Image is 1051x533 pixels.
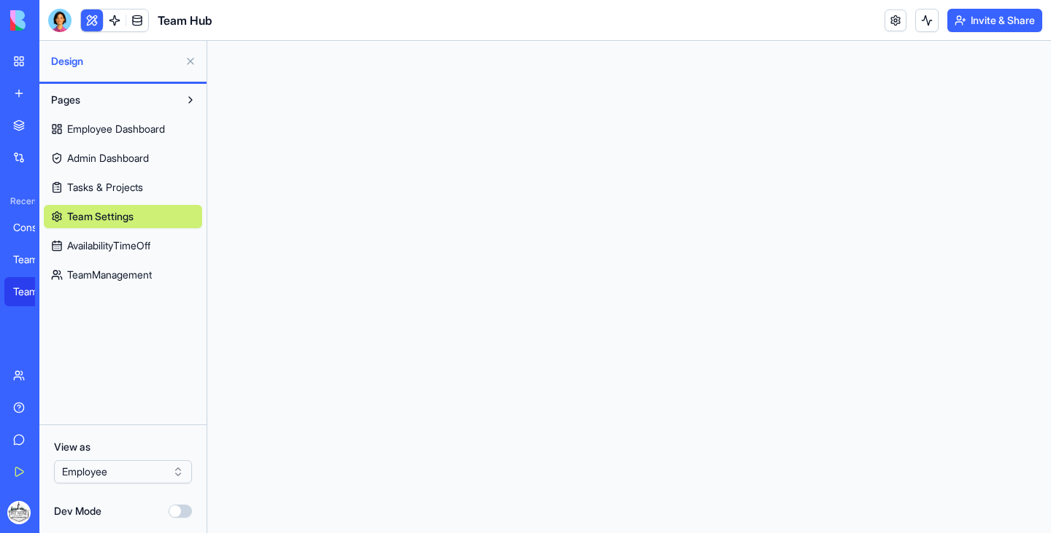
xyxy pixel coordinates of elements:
a: Team [4,245,63,274]
span: Design [51,54,179,69]
a: Employee Dashboard [44,117,202,141]
span: Team Hub [158,12,212,29]
button: Invite & Share [947,9,1042,32]
a: Team Settings [44,205,202,228]
a: TeamManagement [44,263,202,287]
button: Pages [44,88,179,112]
a: Construction Manager [4,213,63,242]
span: Recent [4,195,35,207]
img: ACg8ocJUuhCJYhvX_jKJCULYx2udiZ678g7ZXBwfkHBM3IhNS6i0D4gE=s96-c [7,501,31,524]
a: Admin Dashboard [44,147,202,170]
a: Team Hub [4,277,63,306]
span: TeamManagement [67,268,152,282]
label: View as [54,440,192,454]
span: Pages [51,93,80,107]
div: Construction Manager [13,220,54,235]
label: Dev Mode [54,504,101,518]
div: Team Hub [13,284,54,299]
span: AvailabilityTimeOff [67,238,150,253]
span: Tasks & Projects [67,180,143,195]
span: Team Settings [67,209,134,224]
span: Admin Dashboard [67,151,149,166]
span: Employee Dashboard [67,122,165,136]
a: Tasks & Projects [44,176,202,199]
div: Team [13,252,54,267]
img: logo [10,10,101,31]
a: AvailabilityTimeOff [44,234,202,257]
